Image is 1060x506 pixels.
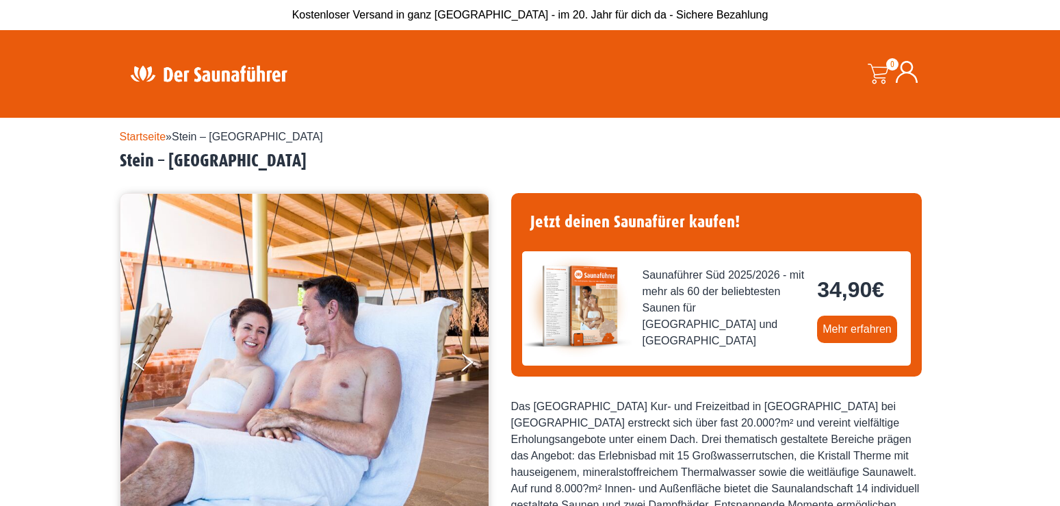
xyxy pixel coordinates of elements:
span: Kostenloser Versand in ganz [GEOGRAPHIC_DATA] - im 20. Jahr für dich da - Sichere Bezahlung [292,9,768,21]
button: Previous [133,348,168,382]
span: 0 [886,58,899,71]
button: Next [459,348,493,382]
span: Saunaführer Süd 2025/2026 - mit mehr als 60 der beliebtesten Saunen für [GEOGRAPHIC_DATA] und [GE... [643,267,807,349]
span: Stein – [GEOGRAPHIC_DATA] [172,131,323,142]
h2: Stein – [GEOGRAPHIC_DATA] [120,151,941,172]
span: » [120,131,323,142]
a: Startseite [120,131,166,142]
img: der-saunafuehrer-2025-sued.jpg [522,251,632,361]
span: € [872,277,884,302]
a: Mehr erfahren [817,316,897,343]
h4: Jetzt deinen Saunafürer kaufen! [522,204,911,240]
bdi: 34,90 [817,277,884,302]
